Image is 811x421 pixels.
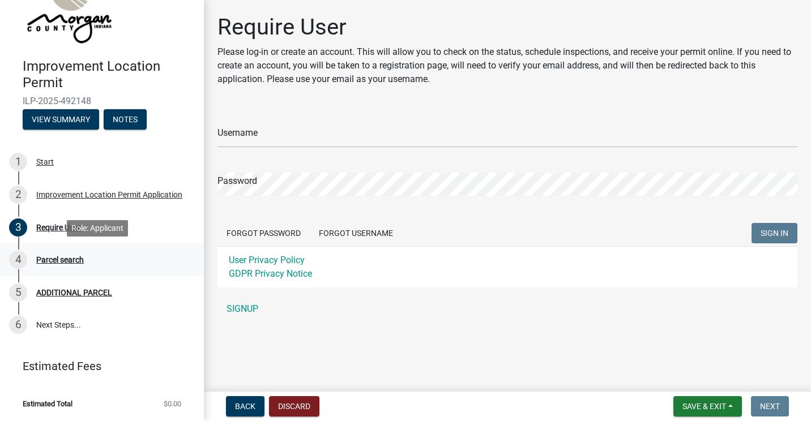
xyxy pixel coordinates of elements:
span: ILP-2025-492148 [23,96,181,106]
button: Save & Exit [673,396,742,416]
span: Estimated Total [23,400,72,407]
a: Estimated Fees [9,355,186,377]
span: Next [760,402,780,411]
wm-modal-confirm: Summary [23,115,99,124]
div: Require User [36,224,80,231]
div: Role: Applicant [67,220,128,237]
span: SIGN IN [761,229,788,238]
div: Start [36,158,54,166]
button: Forgot Password [217,223,310,243]
div: 3 [9,218,27,237]
div: 2 [9,186,27,204]
div: 5 [9,283,27,302]
button: Discard [269,396,319,416]
a: User Privacy Policy [229,255,305,265]
span: Back [235,402,255,411]
button: Forgot Username [310,223,402,243]
button: Next [751,396,789,416]
h4: Improvement Location Permit [23,58,195,91]
div: ADDITIONAL PARCEL [36,289,112,297]
div: 1 [9,153,27,171]
div: Parcel search [36,256,84,264]
span: $0.00 [164,400,181,407]
div: Improvement Location Permit Application [36,191,182,199]
p: Please log-in or create an account. This will allow you to check on the status, schedule inspecti... [217,45,797,86]
button: SIGN IN [752,223,797,243]
a: GDPR Privacy Notice [229,268,312,279]
button: View Summary [23,109,99,130]
wm-modal-confirm: Notes [104,115,147,124]
a: SIGNUP [217,298,797,320]
div: 4 [9,251,27,269]
div: 6 [9,316,27,334]
button: Back [226,396,264,416]
span: Save & Exit [682,402,726,411]
button: Notes [104,109,147,130]
h1: Require User [217,14,797,41]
